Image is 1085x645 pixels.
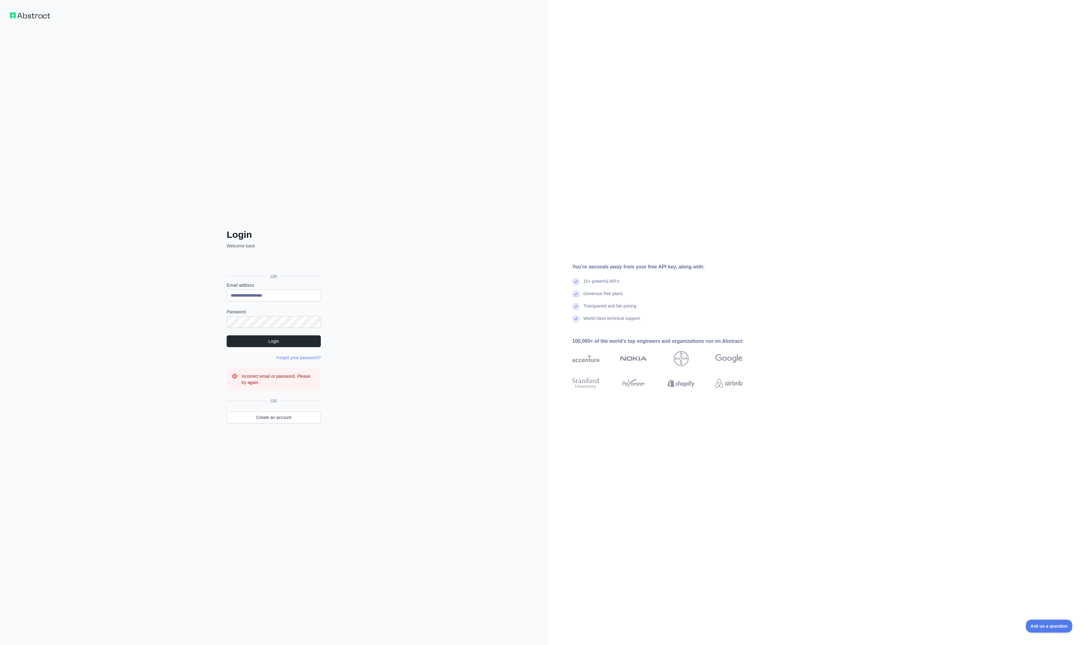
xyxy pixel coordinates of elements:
[227,229,321,240] h2: Login
[227,412,321,423] a: Create an account
[572,315,580,323] img: check mark
[572,303,580,310] img: check mark
[572,377,599,390] img: stanford university
[583,278,619,290] div: 15+ powerful API's
[715,377,743,390] img: airbnb
[583,303,636,315] div: Transparent and fair pricing
[620,377,647,390] img: payoneer
[227,243,321,249] p: Welcome back
[227,309,321,315] label: Password
[1026,620,1073,633] iframe: Toggle Customer Support
[266,273,282,280] span: OR
[572,351,599,366] img: accenture
[583,315,640,328] div: World-class technical support
[668,377,695,390] img: shopify
[674,351,689,366] img: bayer
[10,12,50,19] img: Workflow
[224,256,323,269] iframe: Schaltfläche „Über Google anmelden“
[715,351,743,366] img: google
[227,282,321,288] label: Email address
[572,290,580,298] img: check mark
[572,278,580,285] img: check mark
[572,338,762,345] div: 100,000+ of the world's top engineers and organizations run on Abstract:
[227,335,321,347] button: Login
[572,263,762,271] div: You're seconds away from your free API key, along with:
[583,290,623,303] div: Generous free plans
[620,351,647,366] img: nokia
[277,355,321,360] a: Forgot your password?
[242,373,316,386] h3: Incorrect email or password. Please try again.
[268,398,280,404] span: OR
